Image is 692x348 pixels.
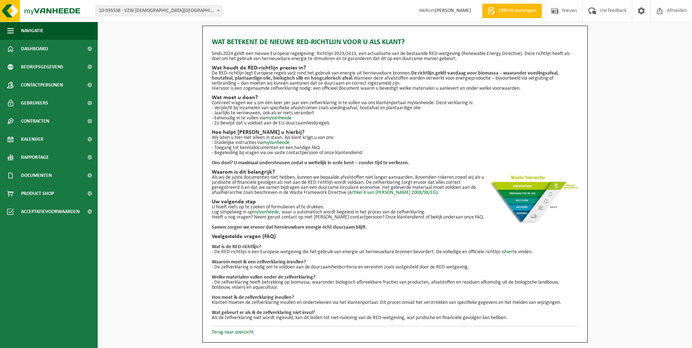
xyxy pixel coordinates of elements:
a: Artikel 4 van [PERSON_NAME] 2008/98/EG [349,190,436,195]
p: - Jaarlijks te vernieuwen, ook als er niets verandert [212,111,578,116]
h2: Veelgestelde vragen (FAQ) [212,234,578,239]
a: myVanheede [263,140,290,145]
span: Product Shop [21,184,54,203]
p: U hoeft niets op te zoeken of formulieren af te drukken. Log simpelweg in op , waar u automatisch... [212,205,578,215]
span: Kalender [21,130,43,148]
p: Als de zelfverklaring niet wordt ingevuld, kan dit leiden tot niet-naleving van de RED-wetgeving,... [212,315,578,321]
b: Wat gebeurt er als ik de zelfverklaring niet invul? [212,310,315,315]
b: Welke materialen vallen onder de zelfverklaring? [212,275,315,280]
p: Concreet vragen we u om één keer per jaar een zelfverklaring in te vullen via ons klantenportaal ... [212,101,578,106]
b: Waarom moet ik een zelfverklaring invullen? [212,259,306,265]
h2: Waarom is dit belangrijk? [212,169,578,175]
a: Terug naar overzicht [212,330,254,335]
span: Contracten [21,112,49,130]
a: myVanheede [265,115,292,121]
strong: [PERSON_NAME] [435,8,471,13]
p: - Verplicht bij inzamelen van specifieke afvalstromen zoals voedingsafval, houtafval en plantaard... [212,106,578,111]
p: Sinds 2024 geldt een nieuwe Europese regelgeving: Richtlijn 2023/2413, een actualisatie van de be... [212,51,578,61]
h2: Wat moet u doen? [212,95,578,101]
p: Wij laten u hier niet alleen in staan. Als klant krijgt u van ons: [212,135,578,140]
span: Dashboard [21,40,48,58]
p: De RED-richtlijn legt Europese regels vast rond het gebruik van energie uit hernieuwbare bronnen.... [212,71,578,86]
b: Hoe moet ik de zelfverklaring invullen? [212,295,294,300]
p: Als wij de juiste documenten niet hebben, kunnen we bepaalde afvalstoffen niet langer aanvaarden.... [212,175,578,195]
a: Offerte aanvragen [482,4,542,18]
p: - De zelfverklaring heeft betrekking op biomassa, waaronder biologisch afbreekbare fracties van p... [212,280,578,290]
p: - De RED-richtlijn is een Europese wetgeving die het gebruik van energie uit hernieuwbare bronnen... [212,250,578,255]
h2: Wat houdt de RED-richtlijn precies in? [212,65,578,71]
strong: Ons doel? U maximaal ondersteunen zodat u wettelijk in orde bent – zonder tijd te verliezen. [212,160,409,166]
p: Hiervoor is een zogenaamde zelfverklaring nodig: een officieel document waarin u bevestigt welke ... [212,86,578,91]
span: 10-935538 - VZW PRIESTER DAENS COLLEGE - AALST [96,6,222,16]
span: Offerte aanvragen [497,7,538,14]
p: Heeft u nog vragen? Neem gerust contact op met [PERSON_NAME]-contactpersoon? Onze klantendienst o... [212,215,578,220]
p: - Toegang tot kennisdocumenten en een handige FAQ [212,145,578,150]
p: - Eenvoudig in te vullen via [212,116,578,121]
span: Acceptatievoorwaarden [21,203,80,221]
h2: Hoe helpt [PERSON_NAME] u hierbij? [212,130,578,135]
p: - Begeleiding bij vragen via uw vaste contactpersoon of onze klantendienst [212,150,578,156]
a: hier [505,249,512,255]
p: - De zelfverklaring is nodig om te voldoen aan de duurzaamheidscriteria en vereisten zoals vastge... [212,265,578,270]
p: - Duidelijke instructies via [212,140,578,145]
span: Gebruikers [21,94,48,112]
span: Rapportage [21,148,49,166]
span: Documenten [21,166,52,184]
span: Navigatie [21,22,43,40]
span: 10-935538 - VZW PRIESTER DAENS COLLEGE - AALST [96,5,222,16]
span: Bedrijfsgegevens [21,58,63,76]
h2: Uw volgende stap [212,199,578,205]
span: Wat betekent de nieuwe RED-richtlijn voor u als klant? [212,37,405,48]
b: Samen zorgen we ervoor dat hernieuwbare energie écht duurzaam blijft. [212,225,367,230]
strong: De richtlijn geldt vandaag voor biomassa – waaronder voedingsafval, houtafval, plantaardige olie,... [212,71,559,81]
p: Klanten moeten de zelfverklaring invullen en ondertekenen via het klantenportaal. Dit proces omva... [212,300,578,305]
span: Contactpersonen [21,76,63,94]
p: - Zo bewijst dat u voldoet aan de EU-duurzaamheidsregels [212,121,578,126]
b: Wat is de RED-richtlijn? [212,244,261,250]
a: myVanheede [253,209,279,215]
